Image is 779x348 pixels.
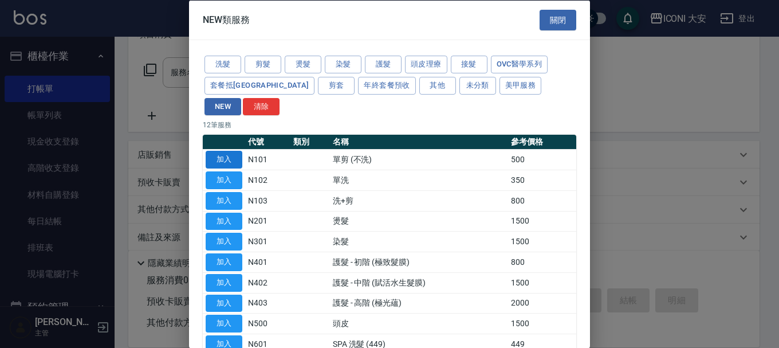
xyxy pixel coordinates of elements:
button: 頭皮理療 [405,56,447,73]
button: 護髮 [365,56,402,73]
td: 1500 [508,313,576,334]
td: 護髮 - 高階 (極光蘊) [330,293,508,314]
button: 關閉 [540,9,576,30]
td: N403 [245,293,290,314]
button: 加入 [206,233,242,251]
button: 加入 [206,191,242,209]
button: 加入 [206,253,242,271]
button: 加入 [206,273,242,291]
button: 加入 [206,294,242,312]
button: ovc醫學系列 [491,56,548,73]
td: N301 [245,231,290,252]
td: 燙髮 [330,211,508,232]
td: 2000 [508,293,576,314]
span: NEW類服務 [203,14,250,25]
button: 套餐抵[GEOGRAPHIC_DATA] [204,76,314,94]
button: 接髮 [451,56,487,73]
button: 燙髮 [285,56,321,73]
td: N201 [245,211,290,232]
button: 洗髮 [204,56,241,73]
th: 名稱 [330,135,508,150]
button: 加入 [206,151,242,169]
td: N102 [245,170,290,190]
button: 美甲服務 [499,76,542,94]
td: 染髮 [330,231,508,252]
td: N402 [245,272,290,293]
button: 剪套 [318,76,355,94]
td: 單洗 [330,170,508,190]
p: 12 筆服務 [203,120,576,130]
td: 500 [508,149,576,170]
button: 剪髮 [245,56,281,73]
td: 護髮 - 中階 (賦活水生髮膜) [330,272,508,293]
td: 頭皮 [330,313,508,334]
td: 800 [508,252,576,272]
td: 1500 [508,211,576,232]
button: 染髮 [325,56,361,73]
button: NEW [204,97,241,115]
td: 800 [508,190,576,211]
td: N500 [245,313,290,334]
td: 1500 [508,272,576,293]
button: 清除 [243,97,280,115]
td: 1500 [508,231,576,252]
td: 護髮 - 初階 (極致髮膜) [330,252,508,272]
button: 其他 [419,76,456,94]
th: 類別 [290,135,330,150]
button: 加入 [206,315,242,333]
button: 年終套餐預收 [358,76,415,94]
button: 加入 [206,171,242,189]
td: N103 [245,190,290,211]
th: 代號 [245,135,290,150]
td: N401 [245,252,290,272]
td: 350 [508,170,576,190]
button: 未分類 [459,76,496,94]
button: 加入 [206,212,242,230]
td: 單剪 (不洗) [330,149,508,170]
td: 洗+剪 [330,190,508,211]
td: N101 [245,149,290,170]
th: 參考價格 [508,135,576,150]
